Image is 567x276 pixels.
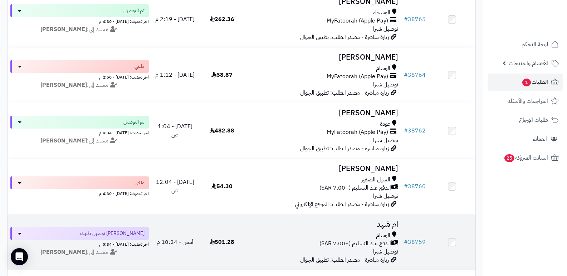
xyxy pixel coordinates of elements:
[40,248,87,256] strong: [PERSON_NAME]
[40,81,87,89] strong: [PERSON_NAME]
[404,238,408,246] span: #
[40,136,87,145] strong: [PERSON_NAME]
[404,15,408,24] span: #
[211,182,233,191] span: 54.30
[158,122,192,139] span: [DATE] - 1:04 ص
[522,77,548,87] span: الطلبات
[508,96,548,106] span: المراجعات والأسئلة
[404,71,408,79] span: #
[5,25,154,34] div: مسند إلى:
[488,36,563,53] a: لوحة التحكم
[504,154,514,162] span: 25
[404,15,426,24] a: #38765
[5,248,154,256] div: مسند إلى:
[300,256,389,264] span: زيارة مباشرة - مصدر الطلب: تطبيق الجوال
[123,119,145,126] span: تم التوصيل
[376,231,390,240] span: الوسام
[248,53,399,61] h3: [PERSON_NAME]
[248,165,399,173] h3: [PERSON_NAME]
[10,240,149,247] div: اخر تحديث: [DATE] - 5:34 م
[300,89,389,97] span: زيارة مباشرة - مصدر الطلب: تطبيق الجوال
[404,71,426,79] a: #38764
[362,176,390,184] span: السيل الصغير
[135,63,145,70] span: ملغي
[404,182,408,191] span: #
[135,179,145,186] span: ملغي
[211,71,233,79] span: 58.87
[488,92,563,110] a: المراجعات والأسئلة
[327,72,388,81] span: MyFatoorah (Apple Pay)
[155,15,195,24] span: [DATE] - 2:19 م
[10,17,149,25] div: اخر تحديث: [DATE] - 4:30 م
[533,134,547,144] span: العملاء
[488,74,563,91] a: الطلبات1
[519,115,548,125] span: طلبات الإرجاع
[40,25,87,34] strong: [PERSON_NAME]
[80,230,145,237] span: [PERSON_NAME] توصيل طلبك
[380,120,390,128] span: عودة
[373,80,398,89] span: توصيل شبرا
[488,149,563,166] a: السلات المتروكة25
[5,137,154,145] div: مسند إلى:
[488,111,563,129] a: طلبات الإرجاع
[327,17,388,25] span: MyFatoorah (Apple Pay)
[373,247,398,256] span: توصيل شبرا
[11,248,28,265] div: Open Intercom Messenger
[300,144,389,153] span: زيارة مباشرة - مصدر الطلب: تطبيق الجوال
[300,33,389,41] span: زيارة مباشرة - مصدر الطلب: تطبيق الجوال
[123,7,145,14] span: تم التوصيل
[373,192,398,200] span: توصيل شبرا
[404,126,408,135] span: #
[5,81,154,89] div: مسند إلى:
[319,240,391,248] span: الدفع عند التسليم (+7.00 SAR)
[404,238,426,246] a: #38759
[404,182,426,191] a: #38760
[522,78,531,86] span: 1
[509,58,548,68] span: الأقسام والمنتجات
[327,128,388,136] span: MyFatoorah (Apple Pay)
[373,136,398,145] span: توصيل شبرا
[373,25,398,33] span: توصيل شبرا
[404,126,426,135] a: #38762
[504,153,548,163] span: السلات المتروكة
[373,9,390,17] span: الوشحاء
[156,178,194,195] span: [DATE] - 12:04 ص
[210,238,234,246] span: 501.28
[488,130,563,147] a: العملاء
[248,220,399,229] h3: ام شهد
[210,126,234,135] span: 482.88
[157,238,194,246] span: أمس - 10:24 م
[10,189,149,197] div: اخر تحديث: [DATE] - 4:30 م
[10,129,149,136] div: اخر تحديث: [DATE] - 4:34 م
[210,15,234,24] span: 262.36
[319,184,391,192] span: الدفع عند التسليم (+7.00 SAR)
[295,200,389,209] span: زيارة مباشرة - مصدر الطلب: الموقع الإلكتروني
[522,39,548,49] span: لوحة التحكم
[518,14,560,29] img: logo-2.png
[248,109,399,117] h3: [PERSON_NAME]
[10,73,149,80] div: اخر تحديث: [DATE] - 2:50 م
[155,71,195,79] span: [DATE] - 1:12 م
[376,64,390,72] span: الوسام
